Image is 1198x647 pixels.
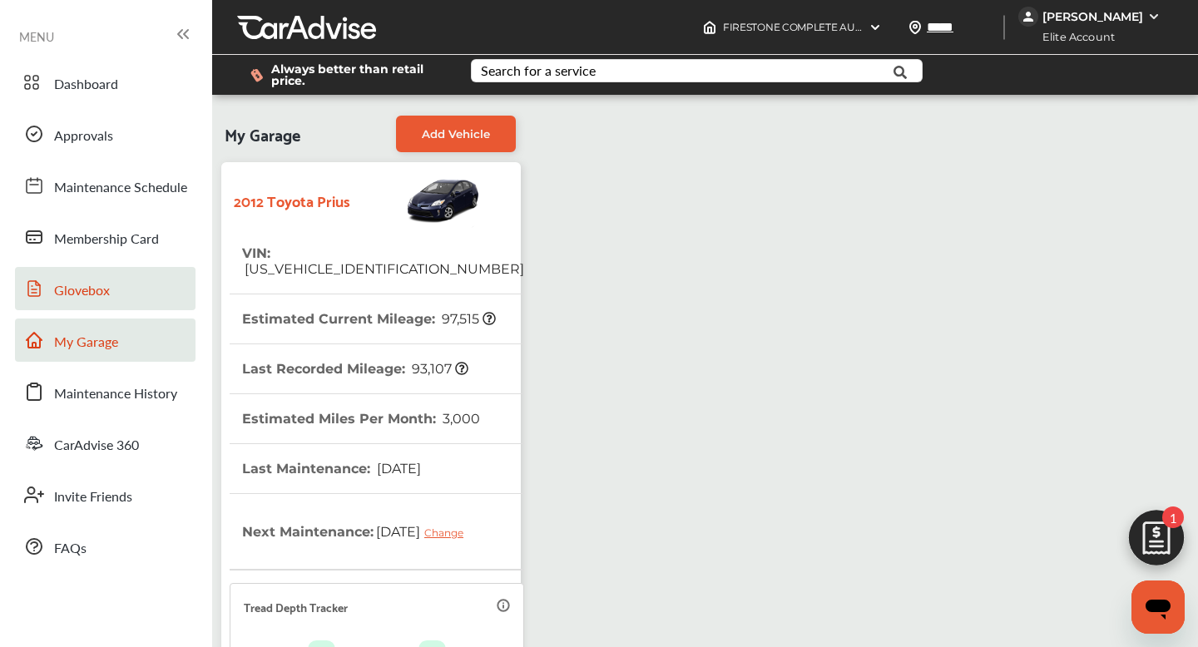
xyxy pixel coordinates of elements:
[54,280,110,302] span: Glovebox
[439,311,496,327] span: 97,515
[409,361,468,377] span: 93,107
[54,486,132,508] span: Invite Friends
[54,126,113,147] span: Approvals
[869,21,882,34] img: header-down-arrow.9dd2ce7d.svg
[15,319,196,362] a: My Garage
[15,215,196,259] a: Membership Card
[15,61,196,104] a: Dashboard
[1003,15,1005,40] img: header-divider.bc55588e.svg
[15,112,196,156] a: Approvals
[54,229,159,250] span: Membership Card
[1020,28,1127,46] span: Elite Account
[1131,580,1185,634] iframe: Button to launch messaging window
[242,294,496,343] th: Estimated Current Mileage :
[54,538,87,560] span: FAQs
[54,332,118,353] span: My Garage
[374,511,476,552] span: [DATE]
[225,116,300,152] span: My Garage
[15,164,196,207] a: Maintenance Schedule
[374,461,421,477] span: [DATE]
[15,473,196,516] a: Invite Friends
[350,170,482,229] img: Vehicle
[396,116,516,152] a: Add Vehicle
[15,370,196,413] a: Maintenance History
[1018,7,1038,27] img: jVpblrzwTbfkPYzPPzSLxeg0AAAAASUVORK5CYII=
[15,525,196,568] a: FAQs
[703,21,716,34] img: header-home-logo.8d720a4f.svg
[242,344,468,393] th: Last Recorded Mileage :
[1162,506,1184,528] span: 1
[54,383,177,405] span: Maintenance History
[54,74,118,96] span: Dashboard
[422,127,490,141] span: Add Vehicle
[242,261,524,277] span: [US_VEHICLE_IDENTIFICATION_NUMBER]
[723,21,1075,33] span: FIRESTONE COMPLETE AUTO CARE , [STREET_ADDRESS] Encino , CA 91316
[908,21,922,34] img: location_vector.a44bc228.svg
[242,494,476,569] th: Next Maintenance :
[1147,10,1161,23] img: WGsFRI8htEPBVLJbROoPRyZpYNWhNONpIPPETTm6eUC0GeLEiAAAAAElFTkSuQmCC
[1042,9,1143,24] div: [PERSON_NAME]
[15,422,196,465] a: CarAdvise 360
[440,411,480,427] span: 3,000
[19,30,54,43] span: MENU
[242,229,524,294] th: VIN :
[242,394,480,443] th: Estimated Miles Per Month :
[424,526,472,539] div: Change
[244,597,348,616] p: Tread Depth Tracker
[15,267,196,310] a: Glovebox
[234,187,350,213] strong: 2012 Toyota Prius
[54,435,139,457] span: CarAdvise 360
[54,177,187,199] span: Maintenance Schedule
[242,444,421,493] th: Last Maintenance :
[271,63,444,86] span: Always better than retail price.
[481,64,596,77] div: Search for a service
[1116,502,1196,582] img: edit-cartIcon.11d11f9a.svg
[250,68,263,82] img: dollor_label_vector.a70140d1.svg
